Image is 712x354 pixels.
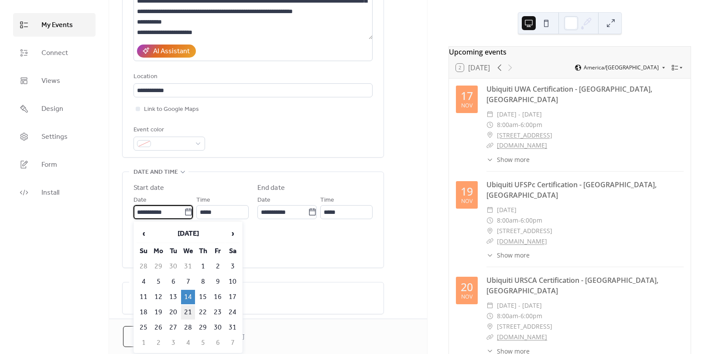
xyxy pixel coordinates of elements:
[41,132,68,142] span: Settings
[137,259,151,274] td: 28
[486,205,493,215] div: ​
[497,226,552,236] span: [STREET_ADDRESS]
[497,311,518,321] span: 8:00am
[137,45,196,58] button: AI Assistant
[166,290,180,304] td: 13
[13,153,96,176] a: Form
[520,311,542,321] span: 6:00pm
[211,305,225,320] td: 23
[486,311,493,321] div: ​
[13,13,96,37] a: My Events
[181,275,195,289] td: 7
[151,336,165,350] td: 2
[226,275,240,289] td: 10
[226,225,239,242] span: ›
[137,225,150,242] span: ‹
[486,84,652,104] a: Ubiquiti UWA Certification - [GEOGRAPHIC_DATA], [GEOGRAPHIC_DATA]
[497,141,547,149] a: [DOMAIN_NAME]
[133,125,203,135] div: Event color
[226,320,240,335] td: 31
[153,46,190,57] div: AI Assistant
[151,275,165,289] td: 5
[226,290,240,304] td: 17
[486,120,493,130] div: ​
[166,259,180,274] td: 30
[41,76,60,86] span: Views
[181,305,195,320] td: 21
[151,244,165,258] th: Mo
[226,336,240,350] td: 7
[226,259,240,274] td: 3
[486,140,493,151] div: ​
[520,215,542,226] span: 6:00pm
[181,336,195,350] td: 4
[181,259,195,274] td: 31
[486,109,493,120] div: ​
[13,69,96,93] a: Views
[211,290,225,304] td: 16
[497,109,542,120] span: [DATE] - [DATE]
[486,155,493,164] div: ​
[181,290,195,304] td: 14
[196,195,210,206] span: Time
[486,180,657,200] a: Ubiquiti UFSPc Certification - [GEOGRAPHIC_DATA], [GEOGRAPHIC_DATA]
[41,20,73,31] span: My Events
[461,90,473,101] div: 17
[486,251,493,260] div: ​
[486,332,493,342] div: ​
[486,226,493,236] div: ​
[41,104,63,114] span: Design
[13,41,96,65] a: Connect
[257,183,285,193] div: End date
[497,333,547,341] a: [DOMAIN_NAME]
[196,290,210,304] td: 15
[211,259,225,274] td: 2
[486,300,493,311] div: ​
[166,305,180,320] td: 20
[497,215,518,226] span: 8:00am
[41,160,57,170] span: Form
[497,130,552,141] a: [STREET_ADDRESS]
[520,120,542,130] span: 6:00pm
[320,195,334,206] span: Time
[257,195,270,206] span: Date
[497,300,542,311] span: [DATE] - [DATE]
[137,275,151,289] td: 4
[497,237,547,245] a: [DOMAIN_NAME]
[211,320,225,335] td: 30
[196,275,210,289] td: 8
[518,120,520,130] span: -
[123,326,180,347] button: Cancel
[133,72,371,82] div: Location
[137,290,151,304] td: 11
[211,336,225,350] td: 6
[518,215,520,226] span: -
[137,305,151,320] td: 18
[196,320,210,335] td: 29
[196,244,210,258] th: Th
[486,251,530,260] button: ​Show more
[486,321,493,332] div: ​
[226,244,240,258] th: Sa
[181,320,195,335] td: 28
[461,199,472,204] div: Nov
[151,305,165,320] td: 19
[133,183,164,193] div: Start date
[486,215,493,226] div: ​
[486,236,493,247] div: ​
[211,275,225,289] td: 9
[449,47,691,57] div: Upcoming events
[497,251,530,260] span: Show more
[41,48,68,58] span: Connect
[13,97,96,120] a: Design
[584,65,659,70] span: America/[GEOGRAPHIC_DATA]
[497,205,517,215] span: [DATE]
[151,224,225,243] th: [DATE]
[196,336,210,350] td: 5
[181,244,195,258] th: We
[497,155,530,164] span: Show more
[144,104,199,115] span: Link to Google Maps
[497,120,518,130] span: 8:00am
[226,305,240,320] td: 24
[133,167,178,178] span: Date and time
